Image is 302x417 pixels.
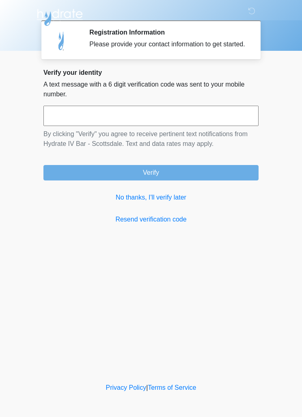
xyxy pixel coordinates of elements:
img: Agent Avatar [50,28,74,53]
p: By clicking "Verify" you agree to receive pertinent text notifications from Hydrate IV Bar - Scot... [43,129,259,149]
img: Hydrate IV Bar - Scottsdale Logo [35,6,84,26]
a: Terms of Service [148,384,196,391]
a: Privacy Policy [106,384,147,391]
a: Resend verification code [43,215,259,224]
a: | [146,384,148,391]
div: Please provide your contact information to get started. [89,39,246,49]
h2: Verify your identity [43,69,259,76]
p: A text message with a 6 digit verification code was sent to your mobile number. [43,80,259,99]
button: Verify [43,165,259,180]
a: No thanks, I'll verify later [43,193,259,202]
